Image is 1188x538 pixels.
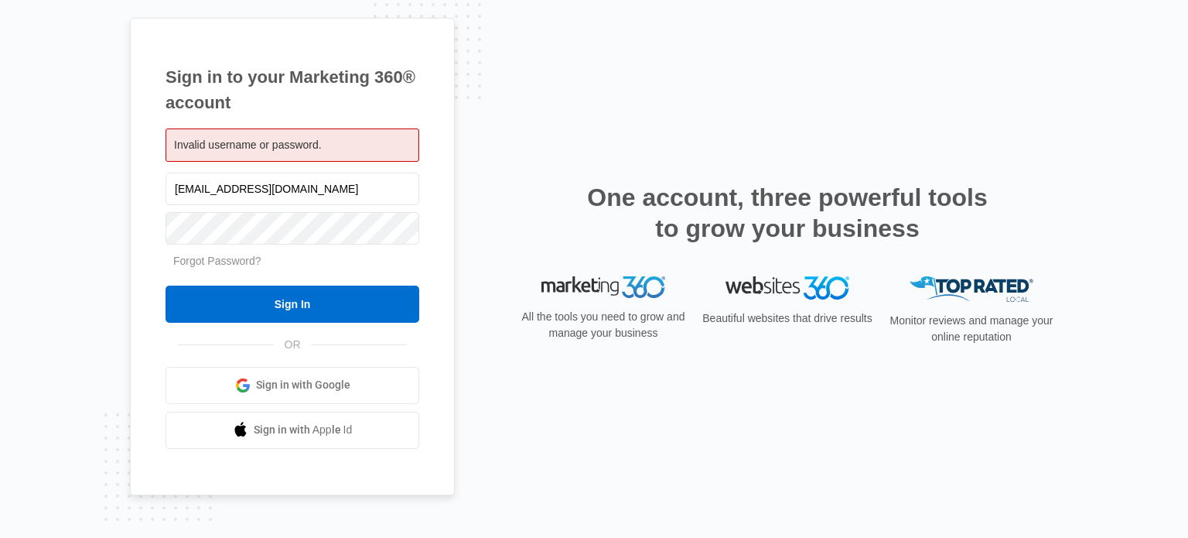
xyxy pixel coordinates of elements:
[166,286,419,323] input: Sign In
[256,377,350,393] span: Sign in with Google
[166,173,419,205] input: Email
[166,367,419,404] a: Sign in with Google
[725,276,849,299] img: Websites 360
[517,309,690,341] p: All the tools you need to grow and manage your business
[174,139,322,151] span: Invalid username or password.
[166,64,419,115] h1: Sign in to your Marketing 360® account
[541,276,665,298] img: Marketing 360
[910,276,1033,302] img: Top Rated Local
[166,412,419,449] a: Sign in with Apple Id
[885,313,1058,345] p: Monitor reviews and manage your online reputation
[274,337,312,353] span: OR
[582,182,992,244] h2: One account, three powerful tools to grow your business
[701,310,874,327] p: Beautiful websites that drive results
[254,422,353,438] span: Sign in with Apple Id
[173,255,261,267] a: Forgot Password?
